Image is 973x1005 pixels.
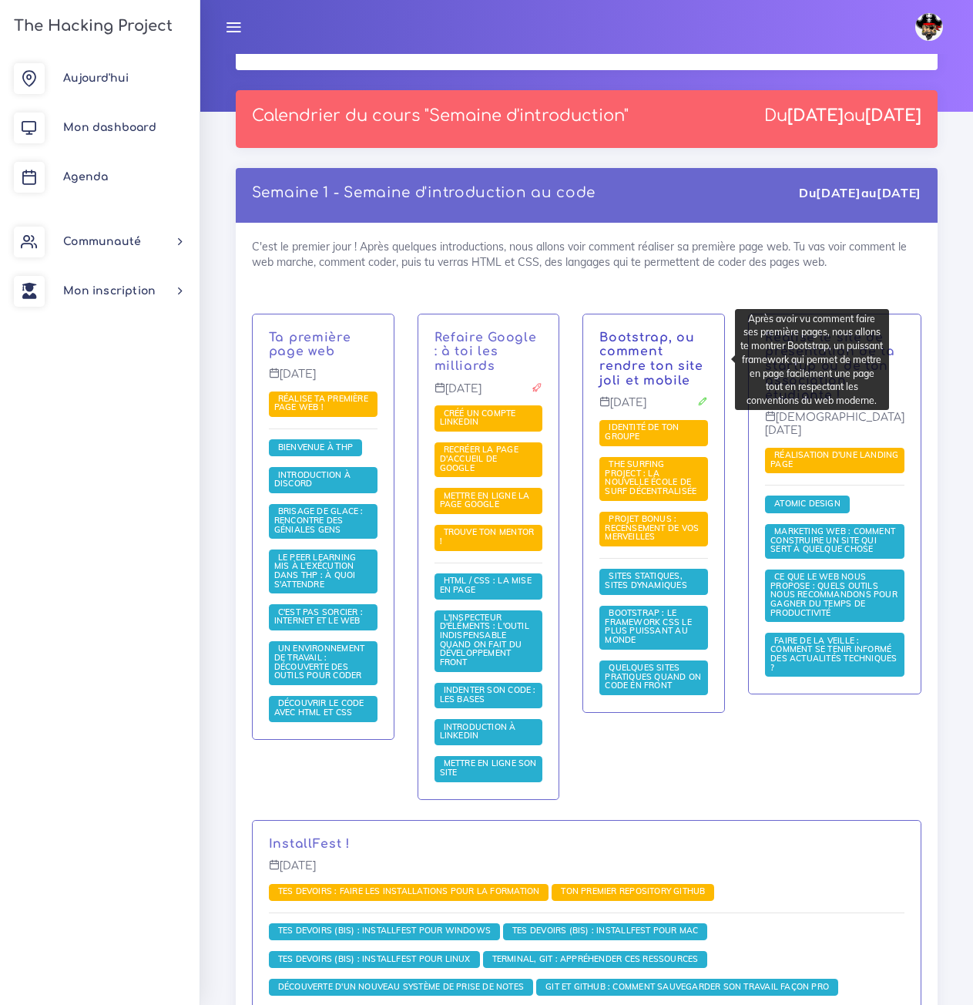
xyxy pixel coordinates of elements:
[440,722,516,742] a: Introduction à LinkedIn
[787,106,844,125] strong: [DATE]
[816,185,861,200] strong: [DATE]
[274,553,356,590] a: Le Peer learning mis à l'exécution dans THP : à quoi s'attendre
[770,526,895,554] span: Marketing web : comment construire un site qui sert à quelque chose
[63,236,141,247] span: Communauté
[605,571,690,591] a: Sites statiques, sites dynamiques
[63,122,156,133] span: Mon dashboard
[605,459,700,496] span: The Surfing Project : la nouvelle école de surf décentralisée
[735,309,889,410] div: Après avoir vu comment faire ses première pages, nous allons te montrer Bootstrap, un puissant fr...
[605,663,701,691] a: Quelques sites pratiques quand on code en front
[605,514,699,543] a: PROJET BONUS : recensement de vos merveilles
[434,382,543,407] p: [DATE]
[440,613,529,668] a: L'inspecteur d'éléments : l'outil indispensable quand on fait du développement front
[770,498,844,509] span: Atomic Design
[799,184,921,202] div: Du au
[269,837,351,851] a: InstallFest !
[440,758,537,778] a: Mettre en ligne son site
[542,982,833,993] a: Git et GitHub : comment sauvegarder son travail façon pro
[252,106,629,126] p: Calendrier du cours "Semaine d'introduction"
[274,607,364,627] span: C'est pas sorcier : internet et le web
[274,982,528,993] a: Découverte d'un nouveau système de prise de notes
[557,886,709,896] span: Ton premier repository GitHub
[865,106,921,125] strong: [DATE]
[274,442,357,452] a: Bienvenue à THP
[274,394,368,414] a: Réalise ta première page web !
[508,926,702,936] a: Tes devoirs (bis) : Installfest pour MAC
[274,643,366,681] span: Un environnement de travail : découverte des outils pour coder
[440,527,535,547] a: Trouve ton mentor !
[269,331,351,359] a: Ta première page web
[605,513,699,542] span: PROJET BONUS : recensement de vos merveilles
[915,13,943,41] img: avatar
[274,926,495,936] a: Tes devoirs (bis) : Installfest pour Windows
[605,608,691,646] a: Bootstrap : le framework CSS le plus puissant au monde
[440,612,529,667] span: L'inspecteur d'éléments : l'outil indispensable quand on fait du développement front
[63,285,156,297] span: Mon inscription
[605,570,690,590] span: Sites statiques, sites dynamiques
[770,571,898,617] span: Ce que le web nous propose : quels outils nous recommandons pour gagner du temps de productivité
[440,575,532,595] span: HTML / CSS : la mise en page
[542,981,833,992] span: Git et GitHub : comment sauvegarder son travail façon pro
[764,106,921,126] div: Du au
[274,698,364,718] a: Découvrir le code avec HTML et CSS
[440,685,536,705] a: Indenter son code : les bases
[274,552,356,590] span: Le Peer learning mis à l'exécution dans THP : à quoi s'attendre
[765,411,904,449] p: [DEMOGRAPHIC_DATA][DATE]
[770,449,898,469] span: Réalisation d'une landing page
[770,526,895,555] a: Marketing web : comment construire un site qui sert à quelque chose
[557,886,709,897] a: Ton premier repository GitHub
[274,697,364,718] span: Découvrir le code avec HTML et CSS
[770,499,844,509] a: Atomic Design
[770,635,897,673] span: Faire de la veille : comment se tenir informé des actualités techniques ?
[770,450,898,470] a: Réalisation d'une landing page
[440,490,530,510] span: Mettre en ligne la page Google
[770,636,897,674] a: Faire de la veille : comment se tenir informé des actualités techniques ?
[440,444,518,472] span: Recréer la page d'accueil de Google
[605,607,691,645] span: Bootstrap : le framework CSS le plus puissant au monde
[434,331,537,374] a: Refaire Google : à toi les milliards
[605,422,679,442] a: Identité de ton groupe
[605,662,701,691] span: Quelques sites pratiques quand on code en front
[269,859,904,884] p: [DATE]
[440,408,516,429] a: Créé un compte LinkedIn
[770,572,898,618] a: Ce que le web nous propose : quels outils nous recommandons pour gagner du temps de productivité
[274,953,475,964] a: Tes devoirs (bis) : Installfest pour Linux
[599,331,703,388] a: Bootstrap, ou comment rendre ton site joli et mobile
[274,393,368,413] span: Réalise ta première page web !
[274,470,351,490] a: Introduction à Discord
[440,445,518,473] a: Recréer la page d'accueil de Google
[274,981,528,992] span: Découverte d'un nouveau système de prise de notes
[440,526,535,546] span: Trouve ton mentor !
[274,886,544,896] span: Tes devoirs : faire les installations pour la formation
[274,607,364,627] a: C'est pas sorcier : internet et le web
[63,171,108,183] span: Agenda
[274,644,366,681] a: Un environnement de travail : découverte des outils pour coder
[269,368,377,392] p: [DATE]
[440,684,536,704] span: Indenter son code : les bases
[274,506,364,535] a: Brisage de glace : rencontre des géniales gens
[9,18,173,35] h3: The Hacking Project
[599,396,708,421] p: [DATE]
[440,491,530,511] a: Mettre en ligne la page Google
[440,576,532,596] a: HTML / CSS : la mise en page
[63,72,129,84] span: Aujourd'hui
[440,721,516,741] span: Introduction à LinkedIn
[488,953,703,964] a: Terminal, Git : appréhender ces ressources
[877,185,921,200] strong: [DATE]
[274,506,364,534] span: Brisage de glace : rencontre des géniales gens
[605,459,700,497] a: The Surfing Project : la nouvelle école de surf décentralisée
[252,185,596,200] a: Semaine 1 - Semaine d'introduction au code
[274,469,351,489] span: Introduction à Discord
[274,886,544,897] a: Tes devoirs : faire les installations pour la formation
